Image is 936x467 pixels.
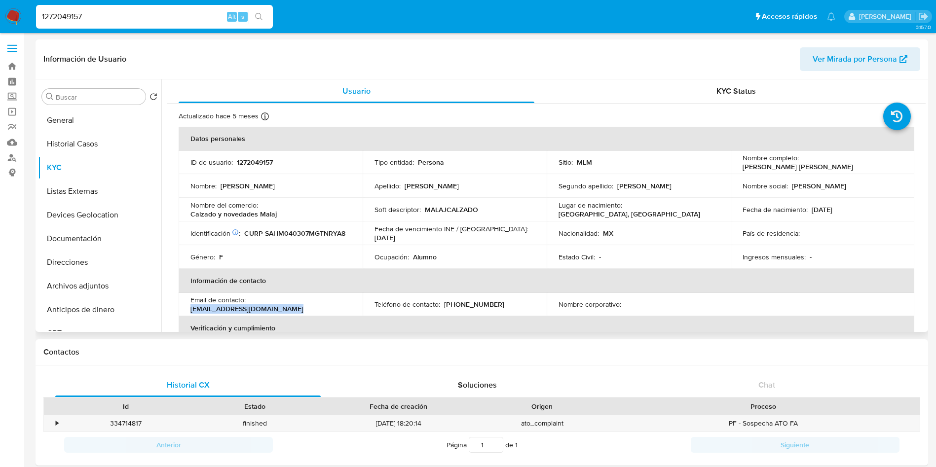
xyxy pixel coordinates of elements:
p: Nombre del comercio : [190,201,258,210]
div: Origen [485,401,600,411]
span: Accesos rápidos [762,11,817,22]
button: General [38,108,161,132]
p: - [625,300,627,309]
p: F [219,252,223,261]
button: Anticipos de dinero [38,298,161,322]
span: Soluciones [458,379,497,391]
button: Siguiente [691,437,899,453]
span: Chat [758,379,775,391]
input: Buscar [56,93,142,102]
p: - [599,252,601,261]
p: Fecha de nacimiento : [743,205,808,214]
p: [DATE] [374,233,395,242]
p: [PERSON_NAME] [221,181,275,190]
h1: Contactos [43,347,920,357]
p: - [810,252,812,261]
p: Nacionalidad : [559,229,599,238]
div: Proceso [614,401,913,411]
p: [GEOGRAPHIC_DATA], [GEOGRAPHIC_DATA] [559,210,700,218]
button: Historial Casos [38,132,161,156]
div: ato_complaint [478,415,607,431]
th: Información de contacto [179,269,914,292]
button: Volver al orden por defecto [150,93,157,104]
p: Lugar de nacimiento : [559,201,622,210]
p: Género : [190,252,215,261]
p: [DATE] [812,205,832,214]
p: [PHONE_NUMBER] [444,300,504,309]
p: Apellido : [374,181,401,190]
p: Persona [418,158,444,167]
p: [PERSON_NAME] [PERSON_NAME] [743,162,853,171]
button: Devices Geolocation [38,203,161,227]
p: [EMAIL_ADDRESS][DOMAIN_NAME] [190,304,303,313]
button: Listas Externas [38,180,161,203]
button: Buscar [46,93,54,101]
p: 1272049157 [237,158,273,167]
input: Buscar usuario o caso... [36,10,273,23]
p: Nombre : [190,181,217,190]
button: Anterior [64,437,273,453]
p: [PERSON_NAME] [792,181,846,190]
p: Ocupación : [374,252,409,261]
p: Soft descriptor : [374,205,421,214]
button: CBT [38,322,161,345]
button: Archivos adjuntos [38,274,161,298]
p: Ingresos mensuales : [743,252,806,261]
div: • [56,419,58,428]
p: Nombre corporativo : [559,300,621,309]
p: Segundo apellido : [559,181,613,190]
a: Salir [918,11,929,22]
p: ID de usuario : [190,158,233,167]
p: Estado Civil : [559,252,595,261]
button: Ver Mirada por Persona [800,47,920,71]
button: Documentación [38,227,161,251]
div: Estado [197,401,313,411]
button: KYC [38,156,161,180]
span: Ver Mirada por Persona [813,47,897,71]
p: Email de contacto : [190,295,246,304]
p: Nombre completo : [743,153,799,162]
p: Calzado y novedades Malaj [190,210,277,218]
div: Id [68,401,184,411]
th: Datos personales [179,127,914,150]
h1: Información de Usuario [43,54,126,64]
p: ivonne.perezonofre@mercadolibre.com.mx [859,12,915,21]
th: Verificación y cumplimiento [179,316,914,340]
p: CURP SAHM040307MGTNRYA8 [244,229,345,238]
div: Fecha de creación [327,401,471,411]
span: Página de [447,437,518,453]
div: PF - Sospecha ATO FA [607,415,920,431]
span: 1 [515,440,518,450]
p: País de residencia : [743,229,800,238]
p: Alumno [413,252,437,261]
p: Tipo entidad : [374,158,414,167]
p: MALAJCALZADO [425,205,478,214]
span: Usuario [342,85,371,97]
p: Nombre social : [743,181,788,190]
span: KYC Status [716,85,756,97]
p: [PERSON_NAME] [405,181,459,190]
p: - [804,229,806,238]
p: Fecha de vencimiento INE / [GEOGRAPHIC_DATA] : [374,224,528,233]
a: Notificaciones [827,12,835,21]
p: Identificación : [190,229,240,238]
div: [DATE] 18:20:14 [320,415,478,431]
p: Actualizado hace 5 meses [179,111,259,121]
p: MX [603,229,613,238]
p: Sitio : [559,158,573,167]
button: search-icon [249,10,269,24]
div: finished [190,415,320,431]
p: MLM [577,158,592,167]
button: Direcciones [38,251,161,274]
span: s [241,12,244,21]
span: Alt [228,12,236,21]
p: Teléfono de contacto : [374,300,440,309]
div: 334714817 [61,415,190,431]
span: Historial CX [167,379,210,391]
p: [PERSON_NAME] [617,181,672,190]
